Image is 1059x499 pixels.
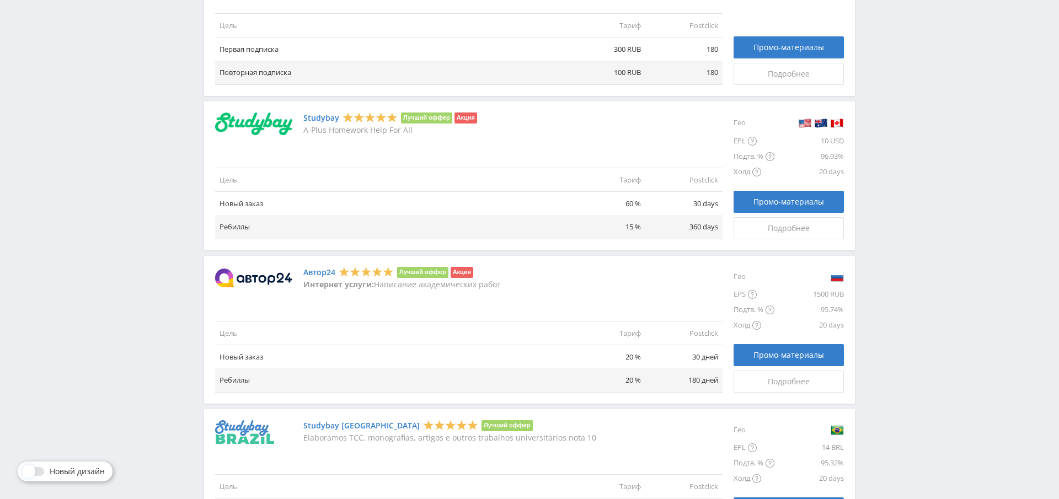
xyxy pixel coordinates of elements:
[734,133,774,149] div: EPL
[734,420,774,440] div: Гео
[774,302,844,318] div: 95.74%
[568,368,645,392] td: 20 %
[753,197,824,206] span: Промо-материалы
[303,280,501,289] p: Написание академических работ
[645,37,723,61] td: 180
[215,61,568,84] td: Повторная подписка
[303,433,596,442] p: Elaboramos TCC, monografias, artigos e outros trabalhos universitários nota 10
[482,420,533,431] li: Лучший оффер
[568,475,645,498] td: Тариф
[734,471,774,486] div: Холд
[303,114,339,122] a: Studybay
[215,215,568,239] td: Ребиллы
[774,440,844,455] div: 14 BRL
[734,302,774,318] div: Подтв. %
[645,14,723,37] td: Postclick
[568,14,645,37] td: Тариф
[215,192,568,216] td: Новый заказ
[401,112,452,124] li: Лучший оффер
[774,471,844,486] div: 20 days
[215,269,292,287] img: Автор24
[215,37,568,61] td: Первая подписка
[774,133,844,149] div: 10 USD
[734,112,774,133] div: Гео
[734,149,774,164] div: Подтв. %
[734,36,844,58] a: Промо-материалы
[734,191,844,213] a: Промо-материалы
[768,69,810,78] span: Подробнее
[734,371,844,393] a: Подробнее
[774,149,844,164] div: 96.93%
[568,321,645,345] td: Тариф
[215,112,292,136] img: Studybay
[645,475,723,498] td: Postclick
[645,168,723,192] td: Postclick
[303,421,420,430] a: Studybay [GEOGRAPHIC_DATA]
[454,112,477,124] li: Акция
[303,126,477,135] p: A-Plus Homework Help For All
[451,267,473,278] li: Акция
[645,321,723,345] td: Postclick
[568,192,645,216] td: 60 %
[215,168,568,192] td: Цель
[734,440,774,455] div: EPL
[774,318,844,333] div: 20 days
[50,467,105,476] span: Новый дизайн
[774,164,844,180] div: 20 days
[645,192,723,216] td: 30 days
[568,168,645,192] td: Тариф
[215,321,568,345] td: Цель
[774,455,844,471] div: 95.32%
[568,345,645,369] td: 20 %
[303,279,374,289] strong: Интернет услуги:
[734,287,774,302] div: EPS
[215,475,568,498] td: Цель
[753,351,824,360] span: Промо-материалы
[215,420,274,444] img: Studybay Brazil
[645,368,723,392] td: 180 дней
[397,267,448,278] li: Лучший оффер
[645,61,723,84] td: 180
[734,63,844,85] a: Подробнее
[768,224,810,233] span: Подробнее
[645,345,723,369] td: 30 дней
[215,14,568,37] td: Цель
[734,217,844,239] a: Подробнее
[768,377,810,386] span: Подробнее
[734,455,774,471] div: Подтв. %
[734,318,774,333] div: Холд
[303,268,335,277] a: Автор24
[568,37,645,61] td: 300 RUB
[645,215,723,239] td: 360 days
[343,111,398,123] div: 5 Stars
[753,43,824,52] span: Промо-материалы
[568,61,645,84] td: 100 RUB
[774,287,844,302] div: 1500 RUB
[423,419,478,431] div: 5 Stars
[339,266,394,277] div: 5 Stars
[734,344,844,366] a: Промо-материалы
[215,345,568,369] td: Новый заказ
[734,164,774,180] div: Холд
[734,267,774,287] div: Гео
[215,368,568,392] td: Ребиллы
[568,215,645,239] td: 15 %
